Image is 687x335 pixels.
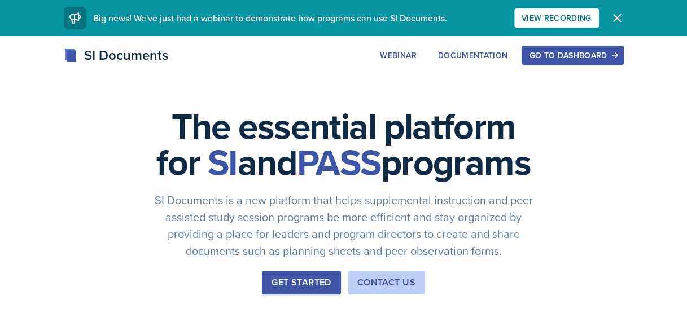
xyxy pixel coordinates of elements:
[64,45,168,65] div: SI Documents
[262,271,340,294] button: Get Started
[272,276,331,289] div: Get Started
[373,46,423,65] button: Webinar
[438,51,508,60] div: Documentation
[529,51,616,60] div: Go to Dashboard
[431,46,515,65] button: Documentation
[522,14,592,23] div: View Recording
[380,51,416,60] div: Webinar
[93,12,447,24] span: Big news! We've just had a webinar to demonstrate how programs can use SI Documents.
[514,8,599,28] button: View Recording
[348,271,425,294] button: Contact Us
[357,276,415,289] div: Contact Us
[522,46,623,65] button: Go to Dashboard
